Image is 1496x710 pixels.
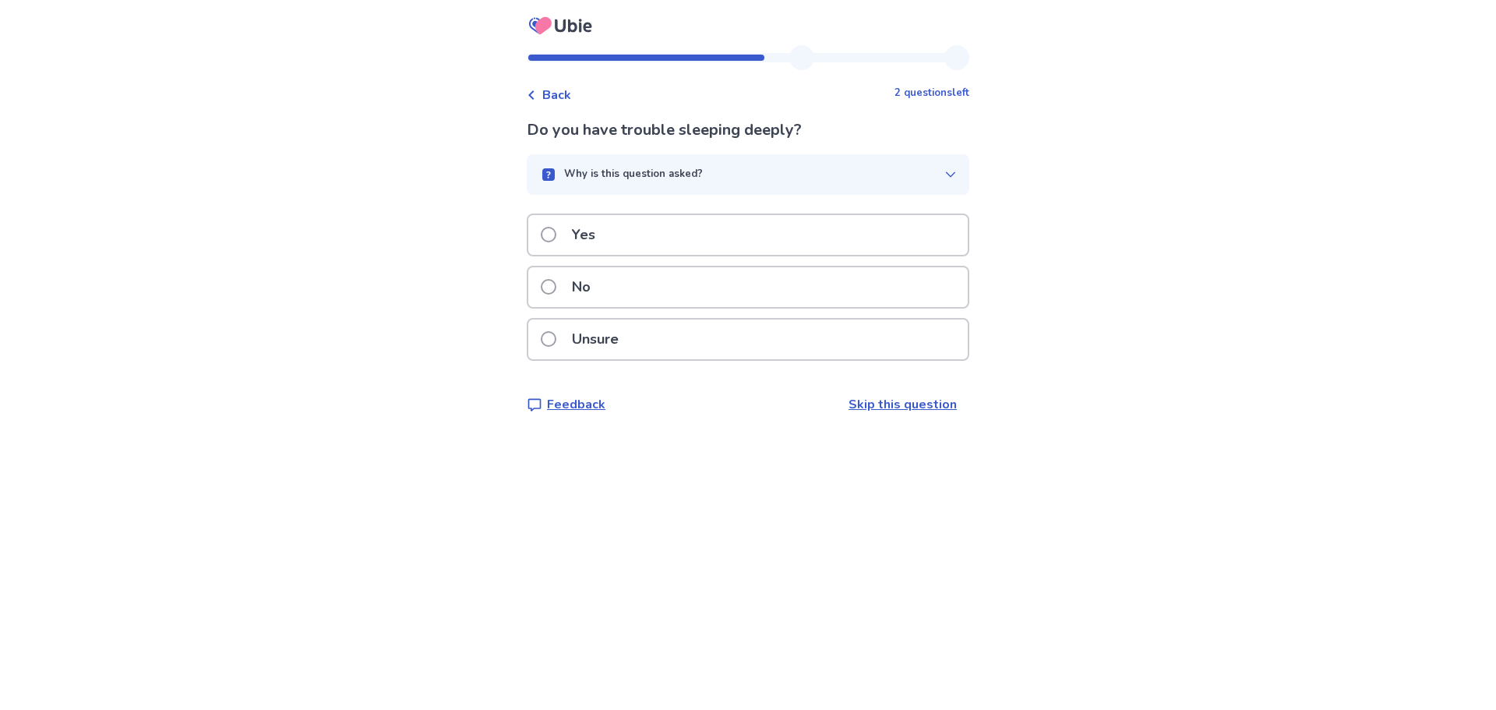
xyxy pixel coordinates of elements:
[527,395,605,414] a: Feedback
[527,118,969,142] p: Do you have trouble sleeping deeply?
[563,267,600,307] p: No
[894,86,969,101] p: 2 questions left
[527,154,969,195] button: Why is this question asked?
[564,167,703,182] p: Why is this question asked?
[563,215,605,255] p: Yes
[849,396,957,413] a: Skip this question
[542,86,571,104] span: Back
[563,320,628,359] p: Unsure
[547,395,605,414] p: Feedback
